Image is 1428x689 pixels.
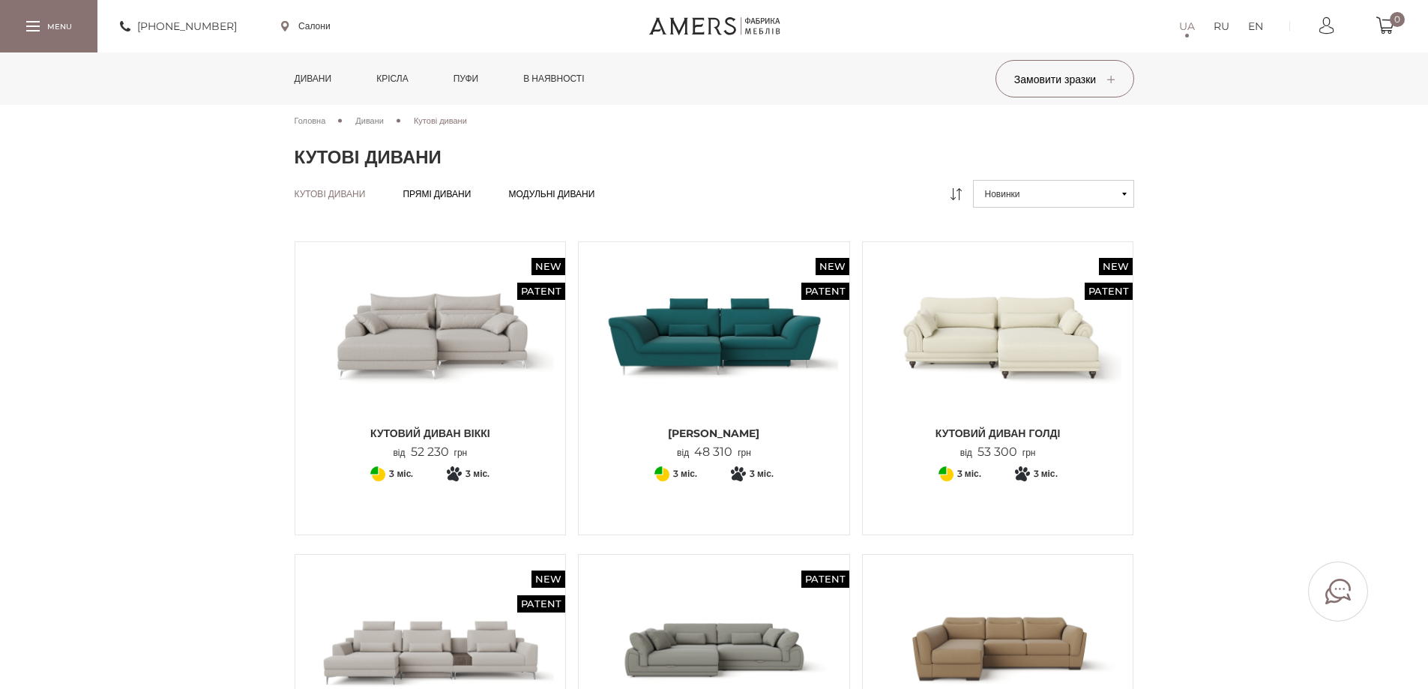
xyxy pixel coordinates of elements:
[590,253,838,460] a: New Patent Кутовий Диван Грейсі Кутовий Диван Грейсі [PERSON_NAME] від48 310грн
[590,426,838,441] span: [PERSON_NAME]
[508,188,594,200] a: Модульні дивани
[403,188,471,200] a: Прямі дивани
[957,465,981,483] span: 3 міс.
[1390,12,1405,27] span: 0
[283,52,343,105] a: Дивани
[960,445,1036,460] p: від грн
[995,60,1134,97] button: Замовити зразки
[389,465,413,483] span: 3 міс.
[466,465,489,483] span: 3 міс.
[531,571,565,588] span: New
[393,445,467,460] p: від грн
[673,465,697,483] span: 3 міс.
[1214,17,1229,35] a: RU
[295,114,326,127] a: Головна
[406,445,454,459] span: 52 230
[355,115,384,126] span: Дивани
[874,253,1122,460] a: New Patent Кутовий диван ГОЛДІ Кутовий диван ГОЛДІ Кутовий диван ГОЛДІ від53 300грн
[801,571,849,588] span: Patent
[801,283,849,300] span: Patent
[1179,17,1195,35] a: UA
[972,445,1022,459] span: 53 300
[750,465,774,483] span: 3 міс.
[365,52,419,105] a: Крісла
[531,258,565,275] span: New
[874,426,1122,441] span: Кутовий диван ГОЛДІ
[677,445,751,460] p: від грн
[307,426,555,441] span: Кутовий диван ВІККІ
[295,115,326,126] span: Головна
[517,283,565,300] span: Patent
[973,180,1134,208] button: Новинки
[120,17,237,35] a: [PHONE_NUMBER]
[1034,465,1058,483] span: 3 міс.
[512,52,595,105] a: в наявності
[517,595,565,613] span: Patent
[1014,73,1115,86] span: Замовити зразки
[816,258,849,275] span: New
[355,114,384,127] a: Дивани
[1248,17,1263,35] a: EN
[1099,258,1133,275] span: New
[307,253,555,460] a: New Patent Кутовий диван ВІККІ Кутовий диван ВІККІ Кутовий диван ВІККІ від52 230грн
[1085,283,1133,300] span: Patent
[442,52,490,105] a: Пуфи
[281,19,331,33] a: Салони
[295,146,1134,169] h1: Кутові дивани
[689,445,738,459] span: 48 310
